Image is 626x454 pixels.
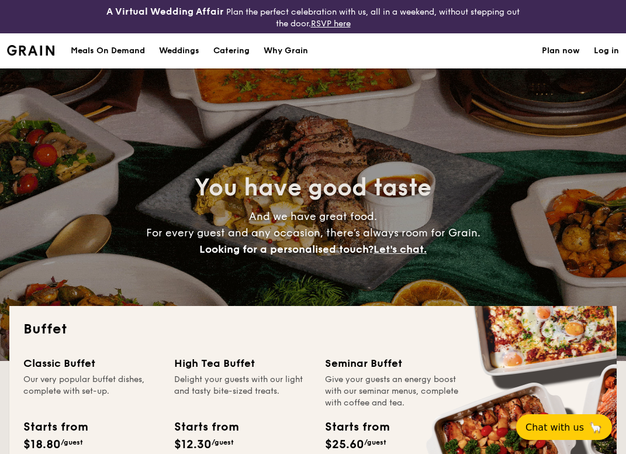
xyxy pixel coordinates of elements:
a: RSVP here [311,19,351,29]
div: Our very popular buffet dishes, complete with set-up. [23,374,160,409]
a: Meals On Demand [64,33,152,68]
div: Meals On Demand [71,33,145,68]
div: High Tea Buffet [174,355,311,372]
div: Delight your guests with our light and tasty bite-sized treats. [174,374,311,409]
h1: Catering [213,33,250,68]
span: Looking for a personalised touch? [199,243,373,256]
img: Grain [7,45,54,56]
a: Why Grain [257,33,315,68]
span: You have good taste [195,174,431,202]
h4: A Virtual Wedding Affair [106,5,224,19]
span: /guest [61,438,83,446]
div: Seminar Buffet [325,355,462,372]
a: Catering [206,33,257,68]
span: $25.60 [325,438,364,452]
button: Chat with us🦙 [516,414,612,440]
div: Starts from [23,418,87,436]
a: Weddings [152,33,206,68]
span: Chat with us [525,422,584,433]
div: Plan the perfect celebration with us, all in a weekend, without stepping out the door. [105,5,522,29]
span: Let's chat. [373,243,427,256]
div: Starts from [325,418,389,436]
div: Classic Buffet [23,355,160,372]
a: Plan now [542,33,580,68]
span: 🦙 [589,421,603,434]
span: And we have great food. For every guest and any occasion, there’s always room for Grain. [146,210,480,256]
div: Give your guests an energy boost with our seminar menus, complete with coffee and tea. [325,374,462,409]
span: $12.30 [174,438,212,452]
div: Starts from [174,418,238,436]
span: /guest [364,438,386,446]
a: Log in [594,33,619,68]
div: Weddings [159,33,199,68]
span: /guest [212,438,234,446]
span: $18.80 [23,438,61,452]
a: Logotype [7,45,54,56]
div: Why Grain [264,33,308,68]
h2: Buffet [23,320,603,339]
